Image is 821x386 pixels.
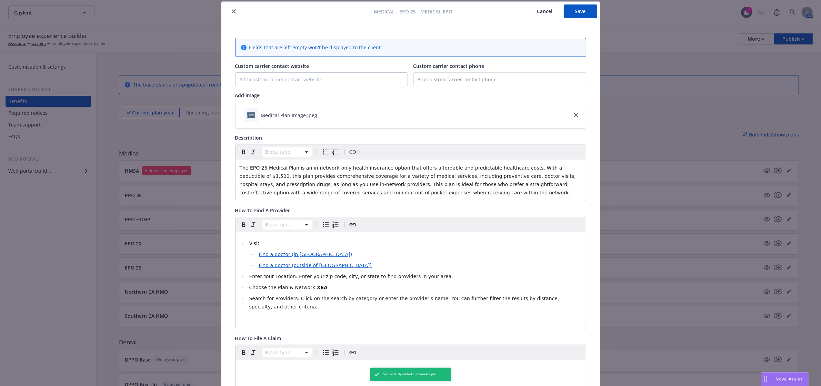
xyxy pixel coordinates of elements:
[249,241,259,246] span: Visit
[235,207,290,214] span: How To Find A Provider
[321,147,340,157] div: toggle group
[775,376,803,382] span: Nova Assist
[249,274,453,279] span: Enter Your Location: Enter your zip code, city, or state to find providers in your area.
[321,348,340,357] div: toggle group
[564,4,597,18] button: Save
[383,372,437,377] span: Successfully edited the benefits plan
[261,112,318,119] div: Medical Plan Image.jpeg
[249,44,381,51] span: Fields that are left empty won't be displayed to the client
[761,372,809,386] button: Nova Assist
[320,112,326,119] button: download file
[249,220,258,230] button: Italic
[348,220,358,230] button: Create link
[331,220,340,230] button: Numbered list
[262,348,312,357] button: Block type
[239,348,249,357] button: Bold
[259,252,352,257] a: Find a doctor (in [GEOGRAPHIC_DATA])
[230,7,238,16] button: close
[761,373,770,386] div: Drag to move
[236,160,586,201] div: editable markdown
[249,348,258,357] button: Italic
[236,360,586,377] div: editable markdown
[249,147,258,157] button: Italic
[259,263,372,268] a: Find a doctor (outside of [GEOGRAPHIC_DATA])
[374,8,453,15] span: Medical - EPO 25 - Medical EPO
[235,335,281,342] span: How To File A Claim
[572,111,580,119] a: close
[413,63,484,69] span: Custom carrier contact phone
[331,348,340,357] button: Numbered list
[413,72,586,86] input: Add custom carrier contact phone
[240,165,578,195] span: The EPO 25 Medical Plan is an in-network-only health insurance option that offers affordable and ...
[236,232,586,329] div: editable markdown
[317,285,328,290] strong: XEA
[249,296,560,309] span: Search for Providers: Click on the search by category or enter the provider's name. You can furth...
[239,147,249,157] button: Bold
[235,134,262,141] span: Description
[348,147,358,157] button: Create link
[321,220,340,230] div: toggle group
[249,285,317,290] span: Choose the Plan & Network:
[235,92,260,99] span: Add image
[321,348,331,357] button: Bulleted list
[262,147,312,157] button: Block type
[236,73,408,86] input: Add custom carrier contact website
[348,348,358,357] button: Create link
[235,63,309,69] span: Custom carrier contact website
[239,220,249,230] button: Bold
[321,220,331,230] button: Bulleted list
[262,220,312,230] button: Block type
[247,112,255,118] span: jpeg
[331,147,340,157] button: Numbered list
[321,147,331,157] button: Bulleted list
[526,4,564,18] button: Cancel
